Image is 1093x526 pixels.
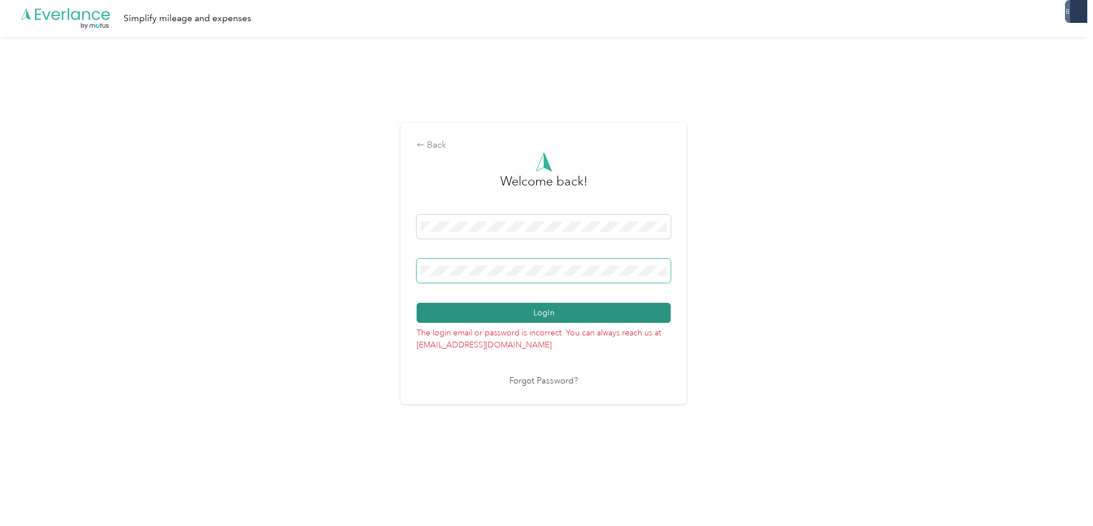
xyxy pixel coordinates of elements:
[417,323,671,351] p: The login email or password is incorrect. You can always reach us at [EMAIL_ADDRESS][DOMAIN_NAME]
[417,139,671,152] div: Back
[500,172,588,203] h3: greeting
[417,303,671,323] button: Login
[124,11,251,26] div: Simplify mileage and expenses
[509,375,578,388] a: Forgot Password?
